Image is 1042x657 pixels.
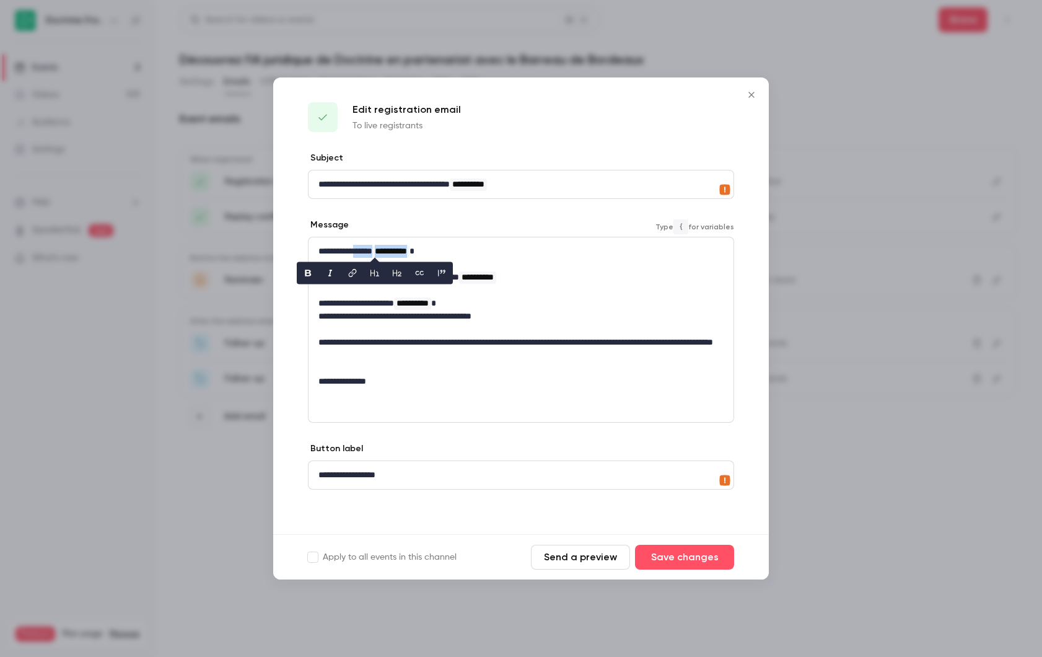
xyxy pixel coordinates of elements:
[308,551,457,563] label: Apply to all events in this channel
[298,263,318,283] button: bold
[308,443,363,455] label: Button label
[308,152,343,164] label: Subject
[309,237,733,395] div: editor
[320,263,340,283] button: italic
[673,219,688,234] code: {
[309,461,733,489] div: editor
[309,170,733,198] div: editor
[352,102,461,117] p: Edit registration email
[739,82,764,107] button: Close
[308,219,349,231] label: Message
[432,263,452,283] button: blockquote
[352,120,461,132] p: To live registrants
[635,545,734,570] button: Save changes
[531,545,630,570] button: Send a preview
[343,263,362,283] button: link
[655,219,734,234] span: Type for variables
